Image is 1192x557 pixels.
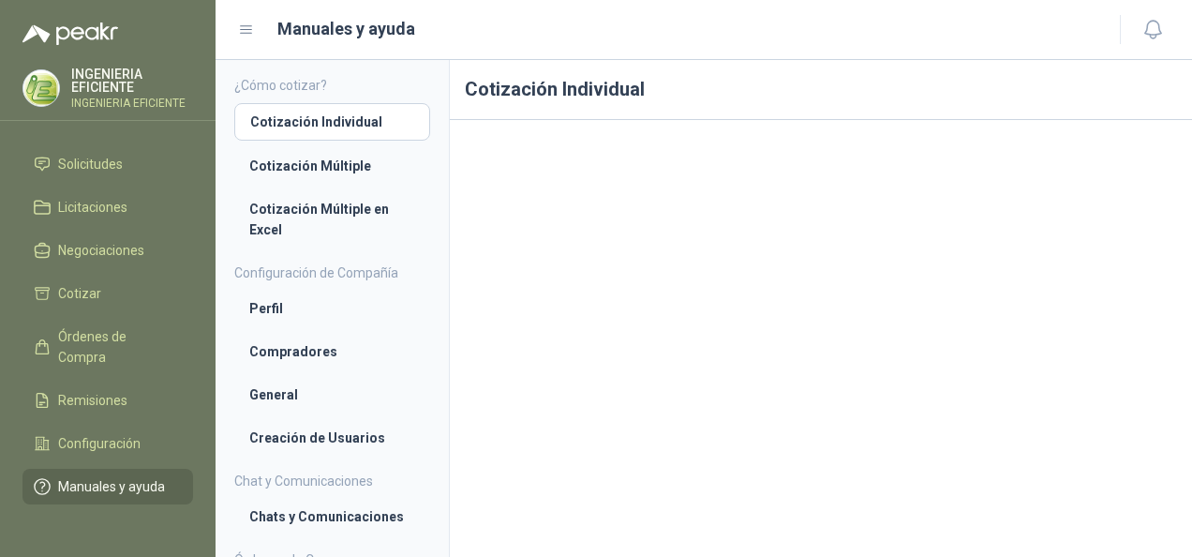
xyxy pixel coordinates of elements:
li: Creación de Usuarios [249,428,415,448]
h4: Configuración de Compañía [234,263,430,283]
img: Company Logo [23,70,59,106]
a: Compradores [234,334,430,369]
li: Compradores [249,341,415,362]
li: Cotización Múltiple en Excel [249,199,415,240]
span: Remisiones [58,390,127,411]
span: Licitaciones [58,197,127,218]
h1: Cotización Individual [450,60,1192,120]
span: Manuales y ayuda [58,476,165,497]
a: Negociaciones [22,233,193,268]
span: Configuración [58,433,141,454]
h4: Chat y Comunicaciones [234,471,430,491]
span: Solicitudes [58,154,123,174]
a: General [234,377,430,413]
li: Perfil [249,298,415,319]
a: Manuales y ayuda [22,469,193,504]
h1: Manuales y ayuda [277,16,415,42]
li: Chats y Comunicaciones [249,506,415,527]
li: Cotización Individual [250,112,414,132]
a: Chats y Comunicaciones [234,499,430,534]
a: Remisiones [22,383,193,418]
a: Cotización Individual [234,103,430,141]
a: Licitaciones [22,189,193,225]
img: Logo peakr [22,23,118,45]
a: Órdenes de Compra [22,319,193,375]
a: Cotización Múltiple [234,148,430,184]
iframe: 953374dfa75b41f38925b712e2491bfd [465,135,1177,534]
a: Creación de Usuarios [234,420,430,456]
span: Negociaciones [58,240,144,261]
a: Perfil [234,291,430,326]
p: INGENIERIA EFICIENTE [71,68,193,94]
li: General [249,384,415,405]
li: Cotización Múltiple [249,156,415,176]
h4: ¿Cómo cotizar? [234,75,430,96]
span: Cotizar [58,283,101,304]
a: Cotización Múltiple en Excel [234,191,430,248]
a: Solicitudes [22,146,193,182]
span: Órdenes de Compra [58,326,175,368]
a: Cotizar [22,276,193,311]
a: Configuración [22,426,193,461]
p: INGENIERIA EFICIENTE [71,98,193,109]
